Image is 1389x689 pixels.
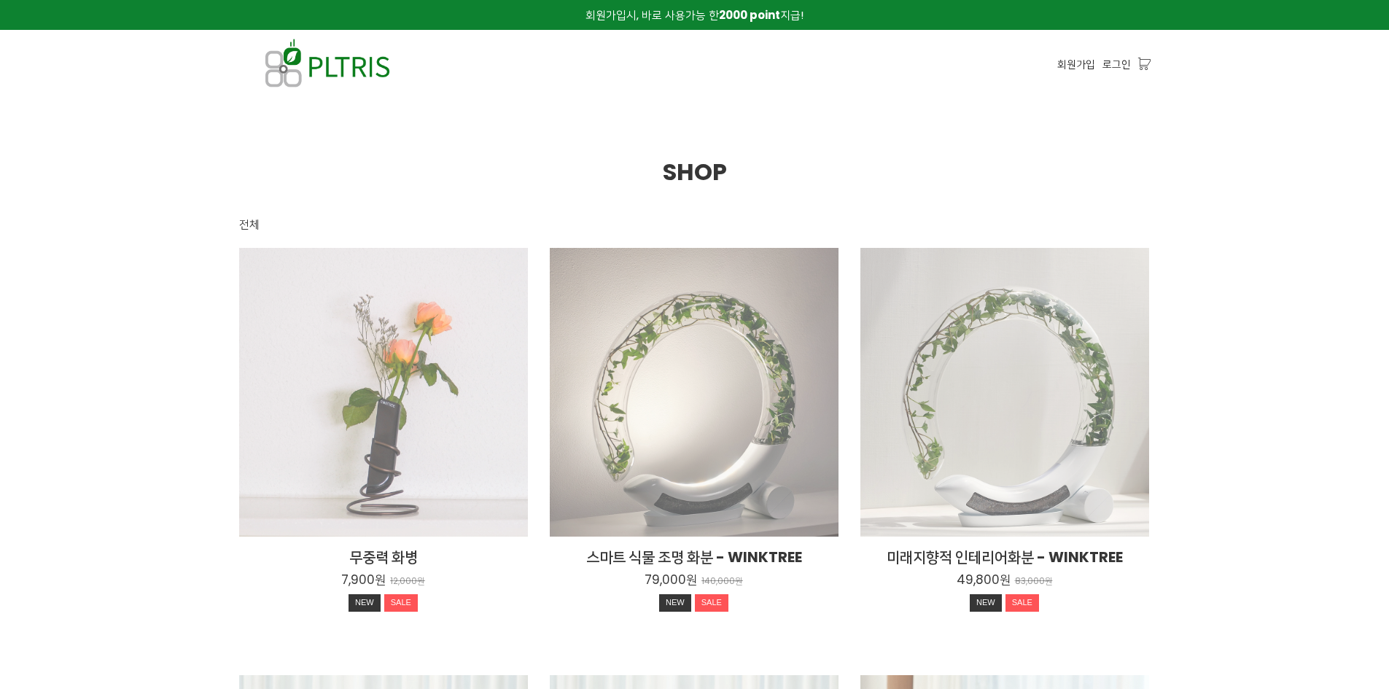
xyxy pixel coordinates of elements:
[239,547,528,567] h2: 무중력 화병
[1005,594,1039,612] div: SALE
[585,7,804,23] span: 회원가입시, 바로 사용가능 한 지급!
[645,572,697,588] p: 79,000원
[1102,56,1131,72] a: 로그인
[860,547,1149,567] h2: 미래지향적 인테리어화분 - WINKTREE
[1057,56,1095,72] a: 회원가입
[1015,576,1053,587] p: 83,000원
[719,7,780,23] strong: 2000 point
[341,572,386,588] p: 7,900원
[390,576,425,587] p: 12,000원
[550,547,839,567] h2: 스마트 식물 조명 화분 - WINKTREE
[659,594,691,612] div: NEW
[860,547,1149,615] a: 미래지향적 인테리어화분 - WINKTREE 49,800원 83,000원 NEWSALE
[695,594,728,612] div: SALE
[384,594,418,612] div: SALE
[957,572,1011,588] p: 49,800원
[701,576,743,587] p: 140,000원
[349,594,381,612] div: NEW
[550,547,839,615] a: 스마트 식물 조명 화분 - WINKTREE 79,000원 140,000원 NEWSALE
[239,216,260,233] div: 전체
[970,594,1002,612] div: NEW
[239,547,528,615] a: 무중력 화병 7,900원 12,000원 NEWSALE
[663,155,727,188] span: SHOP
